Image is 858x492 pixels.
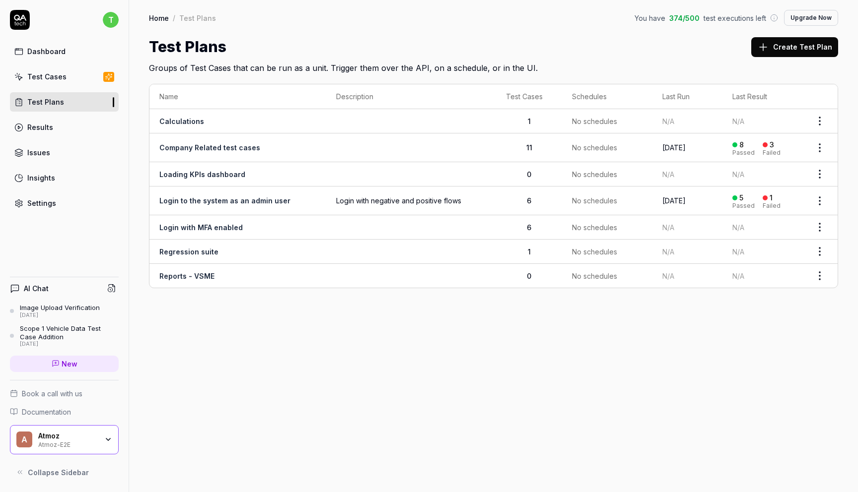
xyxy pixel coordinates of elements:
[38,431,98,440] div: Atmoz
[732,247,744,256] span: N/A
[326,84,496,109] th: Description
[751,37,838,57] button: Create Test Plan
[662,143,686,152] time: [DATE]
[10,425,119,455] button: AAtmozAtmoz-E2E
[27,71,67,82] div: Test Cases
[572,169,617,180] span: No schedules
[159,170,245,179] a: Loading KPIs dashboard
[635,13,665,23] span: You have
[732,223,744,232] span: N/A
[159,117,204,125] a: Calculations
[149,84,326,109] th: Name
[22,407,71,417] span: Documentation
[732,203,755,209] div: Passed
[763,203,781,209] div: Failed
[10,193,119,213] a: Settings
[572,246,617,257] span: No schedules
[159,196,290,205] a: Login to the system as an admin user
[572,222,617,233] span: No schedules
[662,247,674,256] span: N/A
[10,304,119,318] a: Image Upload Verification[DATE]
[28,467,89,478] span: Collapse Sidebar
[10,356,119,372] a: New
[103,12,119,28] span: t
[10,324,119,347] a: Scope 1 Vehicle Data Test Case Addition[DATE]
[10,42,119,61] a: Dashboard
[763,150,781,156] div: Failed
[722,84,802,109] th: Last Result
[572,142,617,153] span: No schedules
[24,283,49,294] h4: AI Chat
[159,247,218,256] a: Regression suite
[669,13,700,23] span: 374 / 500
[527,223,531,232] span: 6
[770,140,774,149] div: 3
[20,304,100,311] div: Image Upload Verification
[572,271,617,281] span: No schedules
[662,272,674,280] span: N/A
[38,440,98,448] div: Atmoz-E2E
[336,195,486,206] span: Login with negative and positive flows
[527,272,531,280] span: 0
[149,36,226,58] h1: Test Plans
[527,170,531,179] span: 0
[739,140,744,149] div: 8
[27,122,53,132] div: Results
[10,462,119,482] button: Collapse Sidebar
[662,196,686,205] time: [DATE]
[10,118,119,137] a: Results
[784,10,838,26] button: Upgrade Now
[16,431,32,447] span: A
[27,173,55,183] div: Insights
[159,143,260,152] a: Company Related test cases
[22,388,82,399] span: Book a call with us
[20,312,100,319] div: [DATE]
[572,195,617,206] span: No schedules
[173,13,175,23] div: /
[732,150,755,156] div: Passed
[20,324,119,341] div: Scope 1 Vehicle Data Test Case Addition
[732,117,744,125] span: N/A
[27,198,56,208] div: Settings
[10,388,119,399] a: Book a call with us
[528,117,531,125] span: 1
[662,117,674,125] span: N/A
[10,92,119,112] a: Test Plans
[732,272,744,280] span: N/A
[20,341,119,348] div: [DATE]
[528,247,531,256] span: 1
[652,84,722,109] th: Last Run
[704,13,766,23] span: test executions left
[27,147,50,158] div: Issues
[662,223,674,232] span: N/A
[10,407,119,417] a: Documentation
[27,97,64,107] div: Test Plans
[179,13,216,23] div: Test Plans
[103,10,119,30] button: t
[572,116,617,126] span: No schedules
[27,46,66,57] div: Dashboard
[496,84,563,109] th: Test Cases
[662,170,674,179] span: N/A
[10,168,119,187] a: Insights
[739,193,743,202] div: 5
[159,223,243,232] a: Login with MFA enabled
[159,272,214,280] a: Reports - VSME
[62,359,77,369] span: New
[10,67,119,86] a: Test Cases
[527,196,531,205] span: 6
[562,84,652,109] th: Schedules
[732,170,744,179] span: N/A
[526,143,532,152] span: 11
[149,13,169,23] a: Home
[770,193,773,202] div: 1
[10,143,119,162] a: Issues
[149,58,838,74] h2: Groups of Test Cases that can be run as a unit. Trigger them over the API, on a schedule, or in t...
